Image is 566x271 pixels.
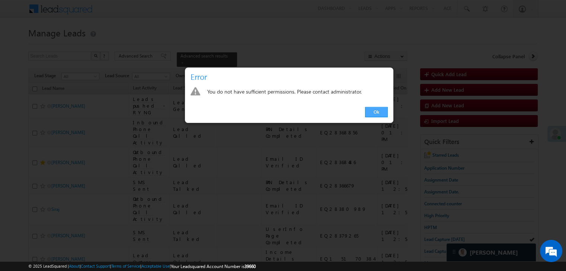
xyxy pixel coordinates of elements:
[81,264,110,268] a: Contact Support
[69,264,80,268] a: About
[365,107,388,117] a: Ok
[207,87,388,97] div: You do not have sufficient permissions. Please contact administrator.
[111,264,140,268] a: Terms of Service
[191,70,391,83] h3: Error
[141,264,170,268] a: Acceptable Use
[28,263,256,270] span: © 2025 LeadSquared | | | | |
[171,264,256,269] span: Your Leadsquared Account Number is
[244,264,256,269] span: 39660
